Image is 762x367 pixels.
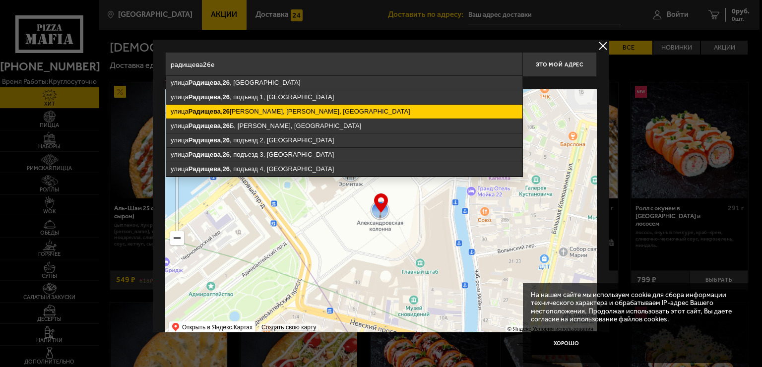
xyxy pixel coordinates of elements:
[597,40,609,52] button: delivery type
[189,136,221,144] ymaps: Радищева
[223,136,230,144] ymaps: 26
[223,151,230,158] ymaps: 26
[531,291,738,324] p: На нашем сайте мы используем cookie для сбора информации технического характера и обрабатываем IP...
[522,52,597,77] button: Это мой адрес
[189,79,221,86] ymaps: Радищева
[165,79,305,87] p: Укажите дом на карте или в поле ввода
[165,52,522,77] input: Введите адрес доставки
[166,162,522,176] ymaps: улица , , подъезд 4, [GEOGRAPHIC_DATA]
[223,122,230,129] ymaps: 26
[166,148,522,162] ymaps: улица , , подъезд 3, [GEOGRAPHIC_DATA]
[166,133,522,147] ymaps: улица , , подъезд 2, [GEOGRAPHIC_DATA]
[169,321,255,333] ymaps: Открыть в Яндекс.Картах
[223,108,230,115] ymaps: 26
[189,122,221,129] ymaps: Радищева
[531,331,602,355] button: Хорошо
[166,105,522,119] ymaps: улица , [PERSON_NAME], [PERSON_NAME], [GEOGRAPHIC_DATA]
[189,165,221,173] ymaps: Радищева
[166,90,522,104] ymaps: улица , , подъезд 1, [GEOGRAPHIC_DATA]
[182,321,253,333] ymaps: Открыть в Яндекс.Картах
[166,119,522,133] ymaps: улица , Б, [PERSON_NAME], [GEOGRAPHIC_DATA]
[223,165,230,173] ymaps: 26
[189,93,221,101] ymaps: Радищева
[259,324,318,331] a: Создать свою карту
[223,79,230,86] ymaps: 26
[166,76,522,90] ymaps: улица , , [GEOGRAPHIC_DATA]
[189,108,221,115] ymaps: Радищева
[508,326,531,332] ymaps: © Яндекс
[536,61,583,68] span: Это мой адрес
[223,93,230,101] ymaps: 26
[189,151,221,158] ymaps: Радищева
